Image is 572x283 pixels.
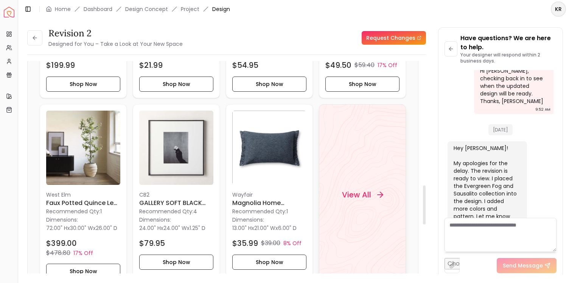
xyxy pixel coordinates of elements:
[283,239,302,247] p: 8% Off
[46,224,117,232] p: x x
[232,224,252,232] span: 13.00" H
[73,249,93,257] p: 17% Off
[46,264,120,279] button: Shop Now
[46,191,120,199] p: West Elm
[4,7,14,17] img: Spacejoy Logo
[139,60,163,70] h4: $21.99
[232,199,306,208] h6: Magnolia Home [PERSON_NAME] Throw Pillow
[46,77,120,92] button: Shop Now
[139,224,161,232] span: 24.00" H
[454,144,519,228] div: Hey [PERSON_NAME]! My apologies for the delay. The revision is ready to view. I placed the Evergr...
[125,5,168,13] li: Design Concept
[46,5,230,13] nav: breadcrumb
[139,215,171,224] p: Dimensions:
[48,40,183,48] small: Designed for You – Take a Look at Your New Space
[254,224,275,232] span: 21.00" W
[232,77,306,92] button: Shop Now
[46,111,120,185] img: Faux Potted Quince Leaf Tree only Plant image
[342,189,371,200] h4: View All
[232,215,264,224] p: Dimensions:
[46,238,77,249] h4: $399.00
[139,111,213,185] img: GALLERY SOFT BLACK PICTURE FRAME WITH WHITE MAT image
[488,124,513,135] span: [DATE]
[4,7,14,17] a: Spacejoy
[232,191,306,199] p: Wayfair
[190,224,205,232] span: 1.25" D
[278,224,297,232] span: 6.00" D
[96,224,117,232] span: 26.00" D
[46,208,120,215] p: Recommended Qty: 1
[46,199,120,208] h6: Faux Potted Quince Leaf Tree only Plant
[139,238,165,249] h4: $79.95
[261,239,280,248] p: $39.00
[232,208,306,215] p: Recommended Qty: 1
[139,199,213,208] h6: GALLERY SOFT BLACK PICTURE FRAME WITH WHITE MAT
[378,61,397,69] p: 17% Off
[232,224,297,232] p: x x
[460,34,556,52] p: Have questions? We are here to help.
[139,255,213,270] button: Shop Now
[362,31,426,45] a: Request Changes
[480,67,546,105] div: Hi [PERSON_NAME], checking back in to see when the updated design will be ready. Thanks, [PERSON_...
[212,5,230,13] span: Design
[163,224,187,232] span: 24.00" W
[181,5,199,13] a: Project
[139,77,213,92] button: Shop Now
[139,191,213,199] p: CB2
[551,2,566,17] button: KR
[535,106,550,113] div: 9:52 AM
[46,215,78,224] p: Dimensions:
[139,208,213,215] p: Recommended Qty: 4
[354,61,375,70] p: $59.40
[84,5,112,13] a: Dashboard
[460,52,556,64] p: Your designer will respond within 2 business days.
[70,224,93,232] span: 30.00" W
[232,60,258,70] h4: $54.95
[325,60,351,70] h4: $49.50
[232,255,306,270] button: Shop Now
[55,5,71,13] a: Home
[552,2,565,16] span: KR
[48,27,183,39] h3: Revision 2
[46,224,67,232] span: 72.00" H
[46,60,75,70] h4: $199.99
[232,238,258,249] h4: $35.99
[232,111,306,185] img: Magnolia Home Jett Throw Pillow image
[139,224,205,232] p: x x
[46,249,70,258] p: $478.80
[325,77,399,92] button: Shop Now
